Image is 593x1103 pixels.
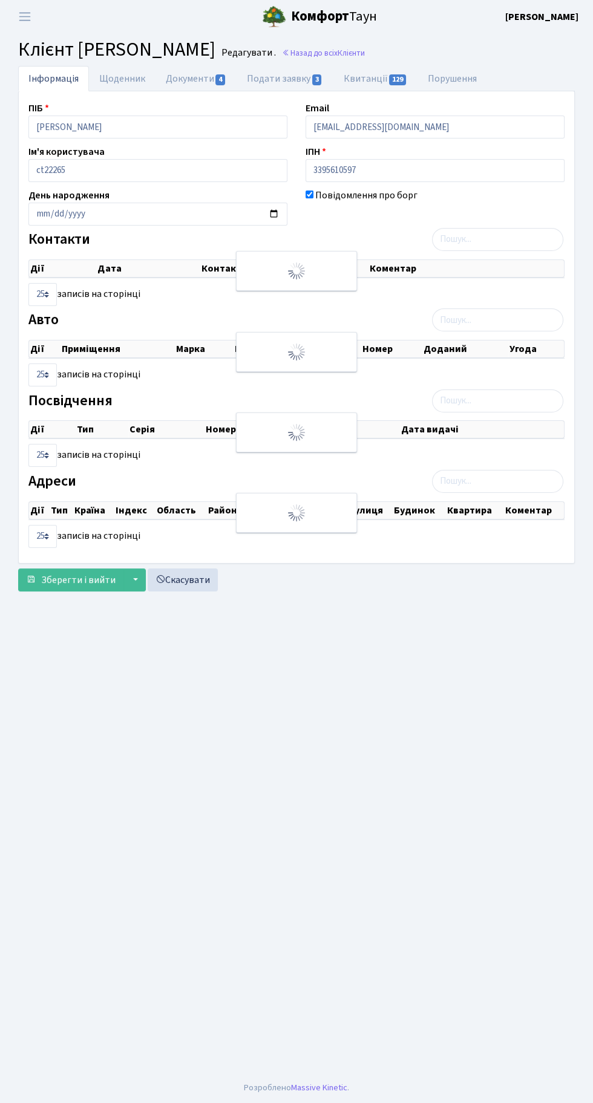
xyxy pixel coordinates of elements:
label: Ім'я користувача [28,145,105,159]
a: Квитанції [333,66,418,91]
th: Тип [50,502,73,519]
th: Приміщення [61,340,175,357]
button: Переключити навігацію [10,7,40,27]
a: Порушення [418,66,487,91]
div: Розроблено . [244,1081,349,1095]
label: ПІБ [28,101,49,116]
th: Дії [29,502,50,519]
input: Пошук... [432,228,563,251]
img: Обробка... [287,261,306,281]
select: записів на сторінці [28,525,57,548]
a: Massive Kinetic [291,1081,347,1094]
img: Обробка... [287,342,306,362]
a: Подати заявку [237,66,333,91]
select: записів на сторінці [28,283,57,306]
th: Номер [205,421,294,438]
span: Клієнт [PERSON_NAME] [18,36,215,63]
th: Дії [29,421,76,438]
th: Квартира [446,502,504,519]
label: записів на сторінці [28,525,140,548]
img: Обробка... [287,423,306,442]
th: Угода [508,340,564,357]
th: Коментар [504,502,564,519]
th: Дії [29,340,61,357]
a: Інформація [18,66,89,91]
label: Контакти [28,231,90,249]
label: Посвідчення [28,392,113,410]
th: Дата [96,260,200,277]
label: Авто [28,311,59,329]
th: Область [156,502,206,519]
label: ІПН [306,145,326,159]
th: Марка [175,340,234,357]
th: Вулиця [347,502,393,519]
th: Дата видачі [400,421,564,438]
label: записів на сторінці [28,444,140,467]
span: Таун [291,7,377,27]
span: 129 [389,74,406,85]
th: Тип [76,421,129,438]
th: Доданий [422,340,508,357]
th: Серія [128,421,205,438]
a: Назад до всіхКлієнти [282,47,365,59]
label: Повідомлення про борг [315,188,418,203]
th: Індекс [114,502,156,519]
img: logo.png [262,5,286,29]
th: Дії [29,260,96,277]
input: Пошук... [432,470,563,493]
span: Клієнти [338,47,365,59]
img: Обробка... [287,503,306,522]
label: записів на сторінці [28,363,140,386]
th: Номер [361,340,422,357]
th: Модель [234,340,307,357]
th: Район [207,502,246,519]
label: Email [306,101,329,116]
select: записів на сторінці [28,444,57,467]
label: Адреси [28,473,76,490]
small: Редагувати . [219,47,276,59]
a: Документи [156,66,237,91]
input: Пошук... [432,389,563,412]
label: записів на сторінці [28,283,140,306]
a: [PERSON_NAME] [505,10,578,24]
th: Країна [73,502,114,519]
span: Зберегти і вийти [41,573,116,587]
b: Комфорт [291,7,349,26]
span: 3 [312,74,322,85]
span: 4 [215,74,225,85]
a: Щоденник [89,66,156,91]
select: записів на сторінці [28,363,57,386]
button: Зберегти і вийти [18,568,123,591]
th: Контакт [200,260,369,277]
th: Коментар [369,260,564,277]
th: Будинок [393,502,446,519]
label: День народження [28,188,110,203]
a: Скасувати [148,568,218,591]
input: Пошук... [432,308,563,331]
